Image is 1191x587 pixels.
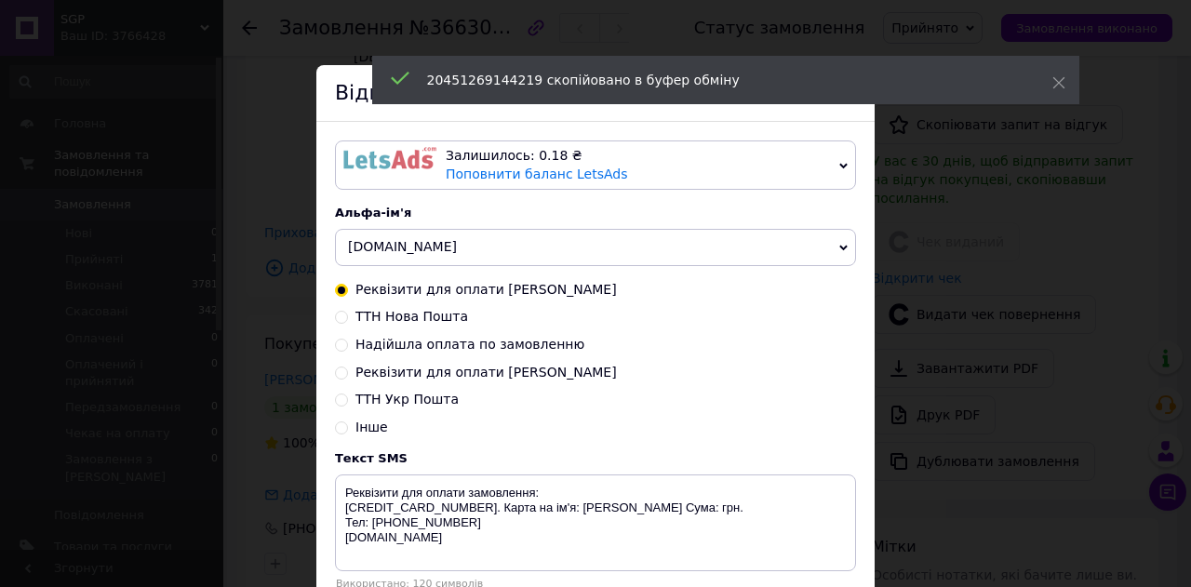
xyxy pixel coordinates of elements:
[355,420,388,434] span: Інше
[446,167,628,181] a: Поповнити баланс LetsAds
[446,147,832,166] div: Залишилось: 0.18 ₴
[355,309,468,324] span: ТТН Нова Пошта
[335,474,856,571] textarea: Реквізити для оплати замовлення: [CREDIT_CARD_NUMBER]. Карта на ім'я: [PERSON_NAME] Сума: грн. Те...
[335,206,411,220] span: Альфа-ім'я
[348,239,457,254] span: [DOMAIN_NAME]
[316,65,875,122] div: Відправка SMS
[427,71,1006,89] div: 20451269144219 скопійовано в буфер обміну
[355,282,617,297] span: Реквізити для оплати [PERSON_NAME]
[355,337,584,352] span: Надійшла оплата по замовленню
[355,392,459,407] span: ТТН Укр Пошта
[355,365,617,380] span: Реквізити для оплати [PERSON_NAME]
[335,451,856,465] div: Текст SMS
